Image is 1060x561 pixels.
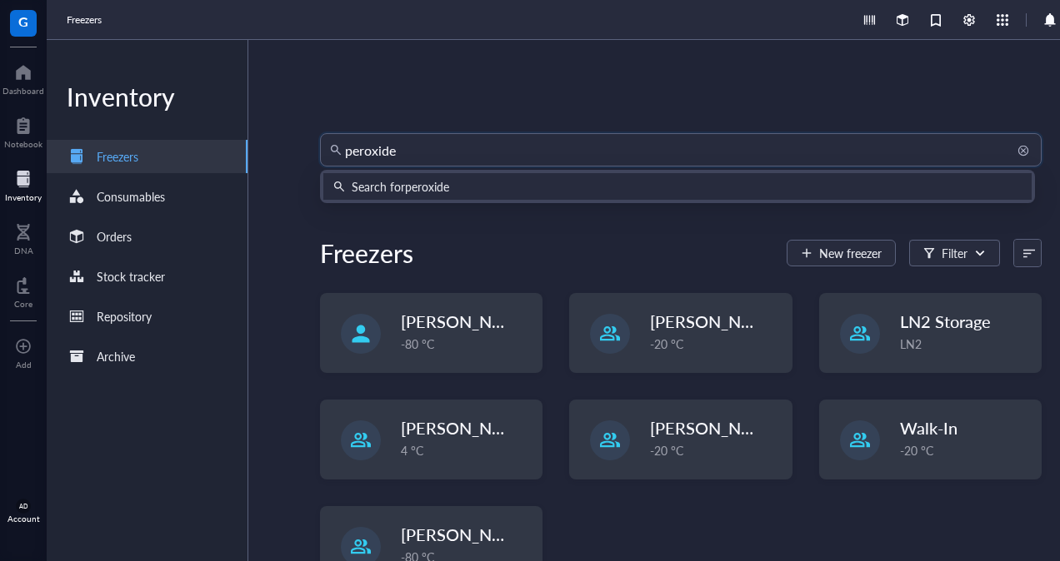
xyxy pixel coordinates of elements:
div: Add [16,360,32,370]
div: Dashboard [2,86,44,96]
a: Consumables [47,180,247,213]
span: [PERSON_NAME] [401,310,534,333]
button: New freezer [787,240,896,266]
div: Freezers [97,147,138,166]
span: [PERSON_NAME] [401,416,534,439]
a: Freezers [47,140,247,173]
div: Notebook [4,139,42,149]
span: [PERSON_NAME] [650,416,783,439]
a: Notebook [4,112,42,149]
span: Walk-In [900,416,957,439]
div: -80 °C [401,335,532,353]
a: DNA [14,219,33,256]
a: Freezers [67,12,105,28]
div: Orders [97,227,132,246]
a: Repository [47,300,247,333]
span: New freezer [819,246,882,260]
a: Dashboard [2,59,44,96]
a: Stock tracker [47,260,247,293]
div: -20 °C [650,441,781,459]
div: -20 °C [900,441,1031,459]
a: Inventory [5,166,42,202]
div: Account [7,514,40,524]
div: Freezers [320,236,413,270]
div: Repository [97,307,152,325]
div: Consumables [97,187,165,206]
div: Inventory [5,192,42,202]
div: Filter [942,244,967,262]
span: [PERSON_NAME] [401,523,534,546]
div: 4 °C [401,441,532,459]
div: Archive [97,347,135,365]
a: Core [14,272,32,309]
div: Stock tracker [97,267,165,285]
div: Inventory [47,80,247,113]
span: AD [19,503,28,510]
a: Archive [47,340,247,373]
div: -20 °C [650,335,781,353]
div: Search for peroxide [352,177,449,196]
span: G [18,11,28,32]
div: LN2 [900,335,1031,353]
span: LN2 Storage [900,310,991,333]
span: [PERSON_NAME] [650,310,783,333]
div: DNA [14,246,33,256]
div: Core [14,299,32,309]
a: Orders [47,220,247,253]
